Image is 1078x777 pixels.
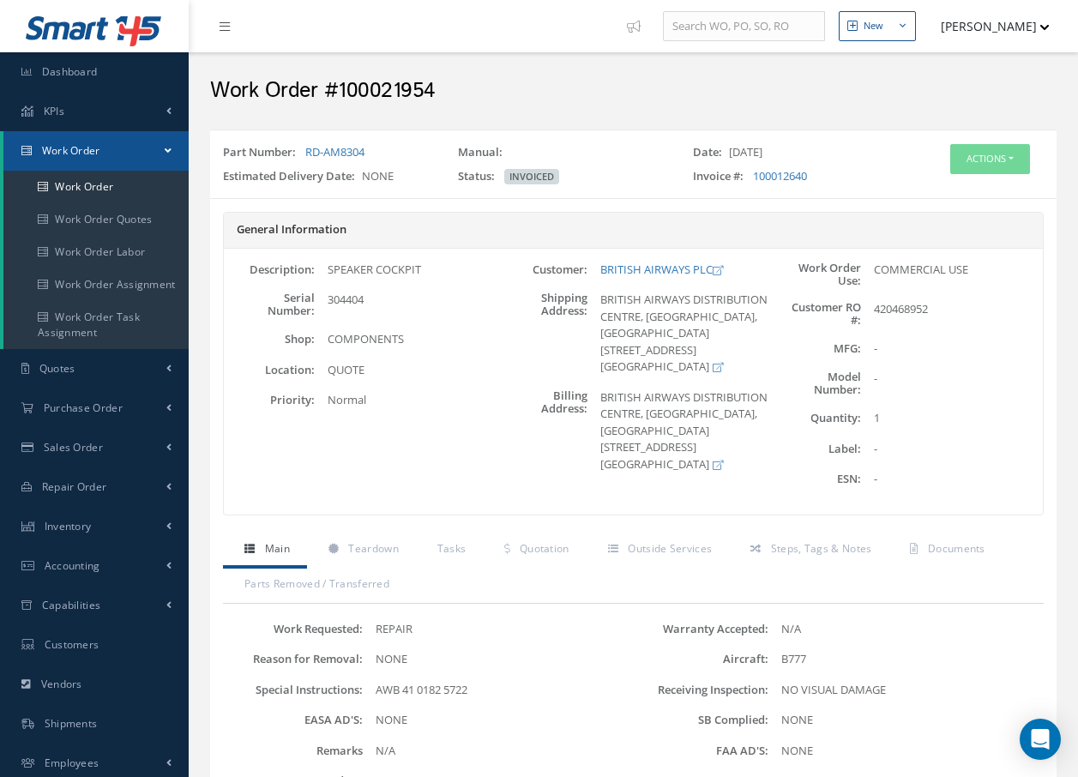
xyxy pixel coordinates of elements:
span: Steps, Tags & Notes [771,541,872,556]
label: Manual: [458,144,509,161]
div: BRITISH AIRWAYS DISTRIBUTION CENTRE, [GEOGRAPHIC_DATA], [GEOGRAPHIC_DATA] [STREET_ADDRESS] [GEOGR... [587,292,769,376]
h5: General Information [237,223,1030,237]
div: N/A [363,743,634,760]
div: NONE [768,743,1039,760]
span: Inventory [45,519,92,533]
span: Documents [928,541,985,556]
label: Estimated Delivery Date: [223,168,362,185]
label: Serial Number: [224,292,315,317]
button: New [839,11,916,41]
label: FAA AD'S: [634,744,769,757]
label: Work Order Use: [770,262,861,287]
div: Open Intercom Messenger [1020,719,1061,760]
label: MFG: [770,342,861,355]
label: Date: [693,144,729,161]
div: [DATE] [680,144,915,168]
span: Customers [45,637,99,652]
label: Shipping Address: [497,292,587,376]
a: Work Order [3,131,189,171]
label: Priority: [224,394,315,407]
div: REPAIR [363,621,634,638]
div: New [864,19,883,33]
div: BRITISH AIRWAYS DISTRIBUTION CENTRE, [GEOGRAPHIC_DATA], [GEOGRAPHIC_DATA] [STREET_ADDRESS] [GEOGR... [587,389,769,473]
a: Documents [888,533,1002,569]
a: Tasks [416,533,484,569]
div: NONE [363,651,634,668]
div: QUOTE [315,362,497,379]
label: Work Requested: [227,623,363,635]
span: Repair Order [42,479,107,494]
div: COMMERCIAL USE [861,262,1043,287]
label: Label: [770,443,861,455]
input: Search WO, PO, SO, RO [663,11,825,42]
div: B777 [768,651,1039,668]
span: Dashboard [42,64,98,79]
div: - [861,471,1043,488]
a: Work Order [3,171,189,203]
label: Part Number: [223,144,303,161]
a: Work Order Labor [3,236,189,268]
a: Work Order Assignment [3,268,189,301]
span: 420468952 [874,301,928,316]
span: Employees [45,756,99,770]
a: Teardown [307,533,416,569]
label: Aircraft: [634,653,769,666]
div: Normal [315,392,497,409]
label: Model Number: [770,370,861,396]
div: NONE [210,168,445,192]
div: NONE [768,712,1039,729]
span: INVOICED [504,169,559,184]
label: SB Complied: [634,714,769,726]
span: Capabilities [42,598,101,612]
label: Billing Address: [497,389,587,473]
a: BRITISH AIRWAYS PLC [600,262,723,277]
div: NONE [363,712,634,729]
div: - [861,340,1043,358]
div: AWB 41 0182 5722 [363,682,634,699]
a: Work Order Task Assignment [3,301,189,349]
a: Outside Services [587,533,729,569]
span: 304404 [328,292,364,307]
div: - [861,441,1043,458]
button: [PERSON_NAME] [924,9,1050,43]
label: Receiving Inspection: [634,684,769,696]
span: Accounting [45,558,100,573]
span: Teardown [348,541,398,556]
div: NO VISUAL DAMAGE [768,682,1039,699]
div: 1 [861,410,1043,427]
label: Location: [224,364,315,376]
span: Vendors [41,677,82,691]
label: Description: [224,263,315,276]
label: EASA AD'S: [227,714,363,726]
label: Customer RO #: [770,301,861,327]
div: COMPONENTS [315,331,497,348]
button: Actions [950,144,1030,174]
a: Quotation [483,533,586,569]
label: Status: [458,168,502,185]
span: KPIs [44,104,64,118]
span: Purchase Order [44,401,123,415]
span: Shipments [45,716,98,731]
span: Sales Order [44,440,103,455]
h2: Work Order #100021954 [210,78,1057,104]
label: Invoice #: [693,168,750,185]
a: Steps, Tags & Notes [729,533,888,569]
span: Work Order [42,143,100,158]
div: - [861,370,1043,396]
label: Remarks [227,744,363,757]
div: N/A [768,621,1039,638]
a: Main [223,533,307,569]
a: 100012640 [753,168,807,184]
span: Quotation [520,541,569,556]
span: Parts Removed / Transferred [244,576,389,591]
span: Main [265,541,290,556]
label: Quantity: [770,412,861,425]
div: SPEAKER COCKPIT [315,262,497,279]
a: RD-AM8304 [305,144,364,160]
span: Tasks [437,541,467,556]
label: Customer: [497,263,587,276]
label: Warranty Accepted: [634,623,769,635]
label: Shop: [224,333,315,346]
label: Special Instructions: [227,684,363,696]
a: Work Order Quotes [3,203,189,236]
